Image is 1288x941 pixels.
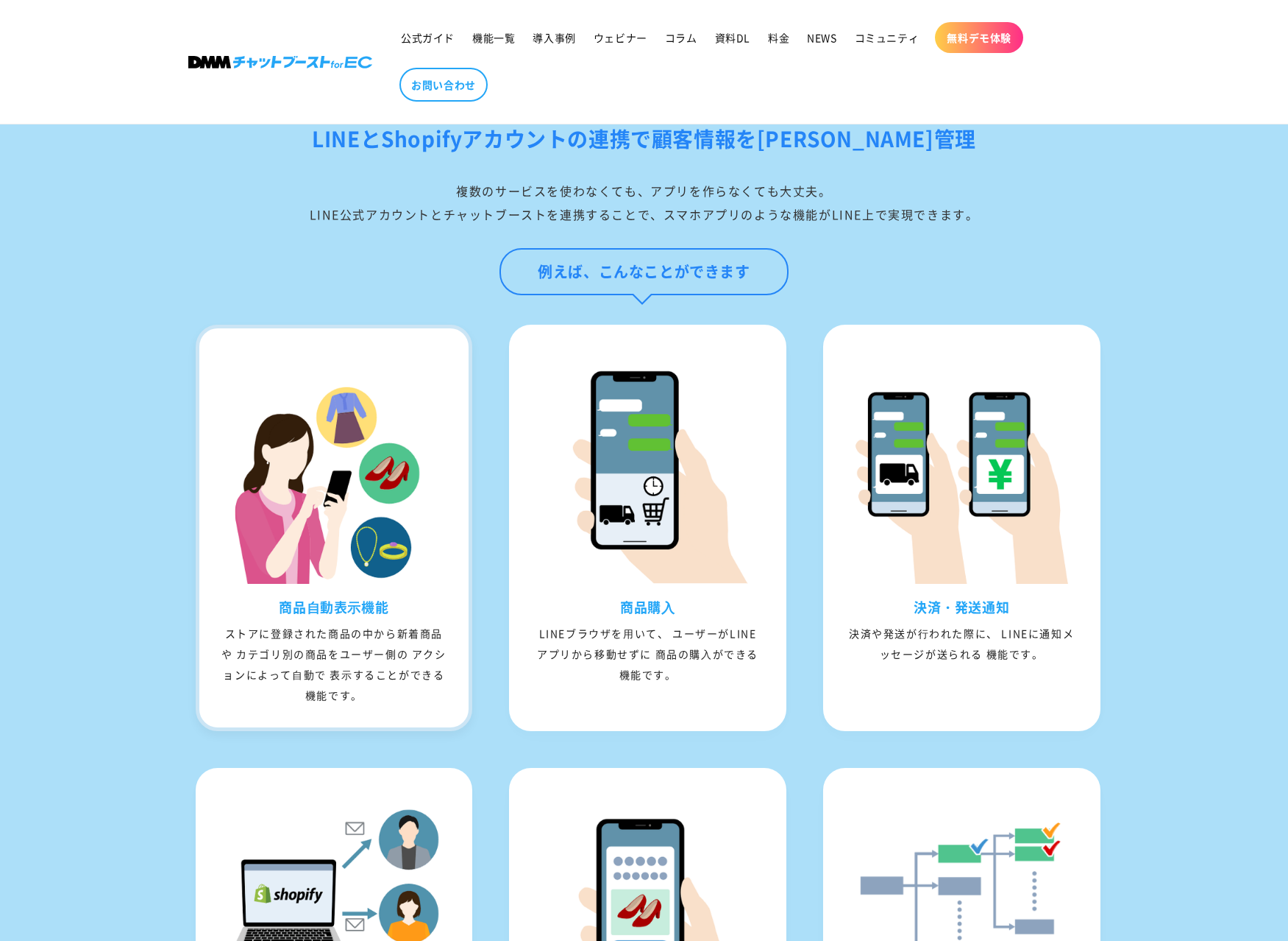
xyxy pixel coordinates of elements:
a: 資料DL [706,22,759,53]
span: 公式ガイド [401,31,455,44]
h3: 決済・発送通知 [827,599,1097,616]
span: 料金 [768,31,789,44]
span: NEWS [807,31,836,44]
div: 例えば、こんなことができます [499,248,788,295]
span: 無料デモ体験 [947,31,1011,44]
div: 決済や発送が⾏われた際に、 LINEに通知メッセージが送られる 機能です。 [827,623,1097,664]
a: 機能一覧 [463,22,524,53]
a: 導入事例 [524,22,584,53]
a: NEWS [798,22,845,53]
div: ストアに登録された商品の中から新着商品や カテゴリ別の商品をユーザー側の アクションによって⾃動で 表⽰することができる機能です。 [199,623,469,705]
span: コラム [665,31,697,44]
span: 機能一覧 [472,31,515,44]
span: コミュニティ [855,31,919,44]
a: 公式ガイド [392,22,463,53]
a: 無料デモ体験 [935,22,1023,53]
img: 株式会社DMM Boost [188,56,372,68]
a: ウェビナー [585,22,656,53]
span: お問い合わせ [411,78,476,91]
div: LINEブラウザを⽤いて、 ユーザーがLINEアプリから移動せずに 商品の購⼊ができる機能です。 [513,623,783,685]
h3: 商品購⼊ [513,599,783,616]
span: 導入事例 [533,31,575,44]
img: 決済・発送通知 [849,358,1075,584]
img: 商品⾃動表⽰機能 [221,358,447,584]
span: 資料DL [715,31,750,44]
a: お問い合わせ [399,68,488,102]
h2: LINEとShopifyアカウントの連携で顧客情報を[PERSON_NAME]管理 [188,121,1100,157]
img: 商品購⼊ [535,358,761,584]
div: 複数のサービスを使わなくても、アプリを作らなくても大丈夫。 LINE公式アカウントとチャットブーストを連携することで、スマホアプリのような機能がLINE上で実現できます。 [188,179,1100,226]
h3: 商品⾃動表⽰機能 [199,599,469,616]
a: コラム [656,22,706,53]
a: コミュニティ [846,22,928,53]
span: ウェビナー [594,31,647,44]
a: 料金 [759,22,798,53]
